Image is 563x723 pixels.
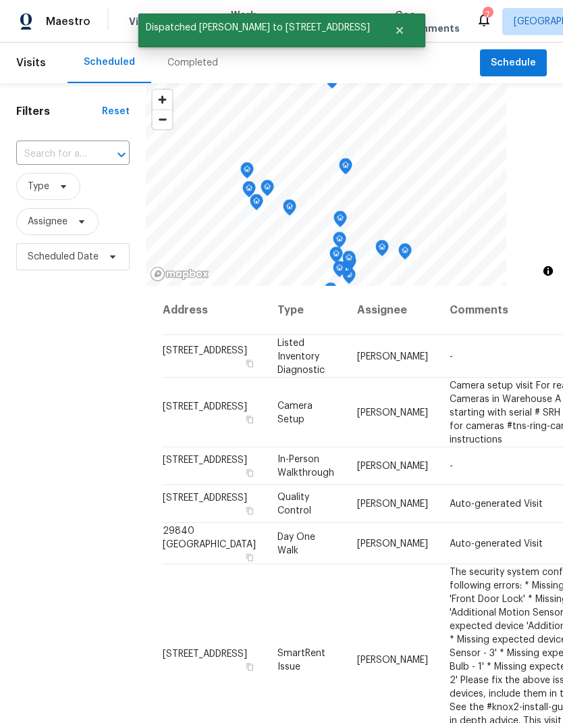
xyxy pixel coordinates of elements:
button: Schedule [480,49,547,77]
span: Visits [129,15,157,28]
div: Reset [102,105,130,118]
th: Address [162,286,267,335]
span: Auto-generated Visit [450,539,543,548]
button: Toggle attribution [540,263,556,279]
span: Assignee [28,215,68,228]
span: [STREET_ADDRESS] [163,493,247,503]
div: Map marker [333,232,346,253]
span: - [450,351,453,361]
button: Copy Address [244,551,256,563]
span: [PERSON_NAME] [357,462,428,471]
span: [PERSON_NAME] [357,351,428,361]
div: Map marker [333,211,347,232]
span: SmartRent Issue [277,648,325,671]
span: Visits [16,48,46,78]
span: [STREET_ADDRESS] [163,345,247,355]
div: Map marker [375,240,389,261]
span: Toggle attribution [544,264,552,278]
span: [STREET_ADDRESS] [163,401,247,411]
span: 29840 [GEOGRAPHIC_DATA] [163,526,256,549]
span: [PERSON_NAME] [357,539,428,548]
div: Map marker [250,194,263,215]
button: Zoom in [153,90,172,109]
span: [PERSON_NAME] [357,407,428,417]
span: Day One Walk [277,532,315,555]
span: - [450,462,453,471]
th: Assignee [346,286,439,335]
span: Quality Control [277,493,311,516]
span: Auto-generated Visit [450,499,543,509]
span: Zoom out [153,110,172,129]
div: Map marker [240,162,254,183]
span: [PERSON_NAME] [357,499,428,509]
span: Work Orders [231,8,265,35]
div: 7 [483,8,492,22]
div: Map marker [283,199,296,220]
span: Maestro [46,15,90,28]
div: Map marker [242,181,256,202]
input: Search for an address... [16,144,92,165]
button: Zoom out [153,109,172,129]
button: Copy Address [244,505,256,517]
span: Type [28,180,49,193]
button: Copy Address [244,660,256,672]
div: Map marker [261,180,274,201]
div: Scheduled [84,55,135,69]
h1: Filters [16,105,102,118]
div: Map marker [398,243,412,264]
div: Completed [167,56,218,70]
a: Mapbox homepage [150,266,209,282]
span: [STREET_ADDRESS] [163,455,247,465]
button: Close [377,17,422,44]
span: [PERSON_NAME] [357,655,428,664]
button: Open [112,145,131,164]
div: Map marker [339,158,352,179]
span: Schedule [491,55,536,72]
canvas: Map [146,83,506,286]
span: [STREET_ADDRESS] [163,649,247,658]
span: Geo Assignments [395,8,460,35]
span: Dispatched [PERSON_NAME] to [STREET_ADDRESS] [138,14,377,42]
span: Scheduled Date [28,250,99,264]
